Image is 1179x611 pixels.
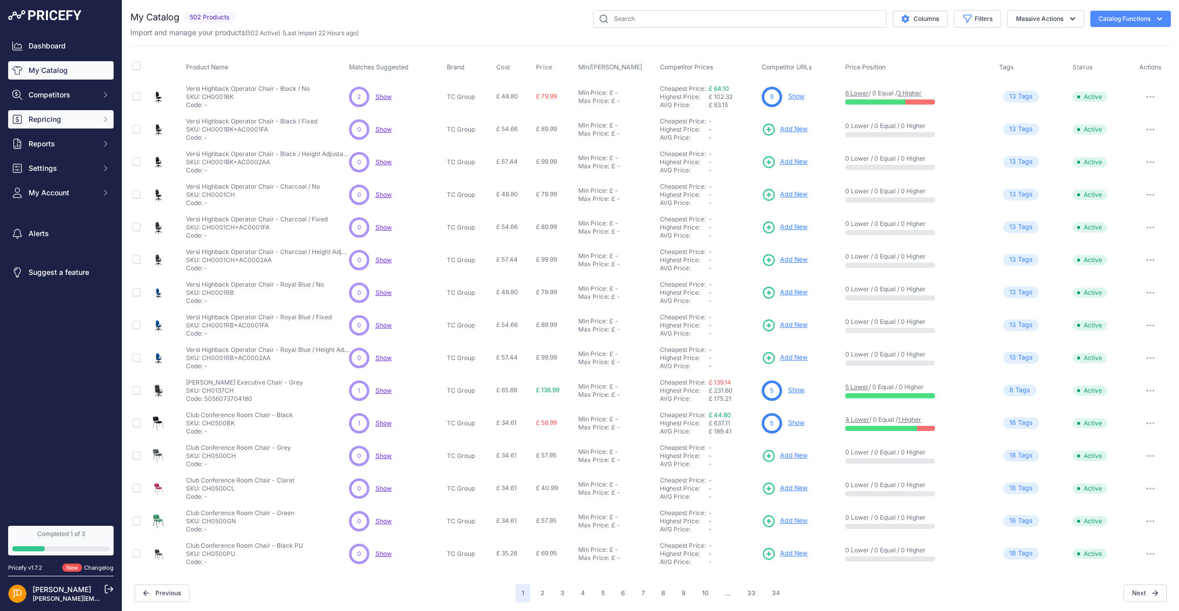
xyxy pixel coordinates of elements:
[33,595,240,602] a: [PERSON_NAME][EMAIL_ADDRESS][PERSON_NAME][DOMAIN_NAME]
[1003,189,1039,200] span: Tag
[609,121,613,130] div: £
[496,92,518,100] span: £ 48.80
[8,37,114,55] a: Dashboard
[376,223,392,231] span: Show
[1029,157,1033,167] span: s
[376,256,392,264] a: Show
[1073,222,1107,233] span: Active
[709,125,712,133] span: -
[709,93,733,100] span: £ 102.32
[845,89,869,97] a: 6 Lower
[845,63,886,71] span: Price Position
[660,346,706,353] a: Cheapest Price:
[130,10,179,24] h2: My Catalog
[8,86,114,104] button: Competitors
[1003,156,1039,168] span: Tag
[676,584,692,602] button: Go to page 9
[496,223,518,231] span: £ 54.66
[496,256,518,263] span: £ 57.44
[660,256,709,264] div: Highest Price:
[536,256,557,263] span: £ 99.99
[376,158,392,166] span: Show
[186,183,320,191] p: Versi Highback Operator Chair - Charcoal / No
[609,154,613,162] div: £
[660,117,706,125] a: Cheapest Price:
[447,158,492,166] p: TC Group
[1009,255,1016,265] span: 13
[536,190,557,198] span: £ 79.99
[660,264,709,272] div: AVG Price:
[1003,287,1039,298] span: Tag
[376,125,392,133] span: Show
[357,190,361,199] span: 0
[447,191,492,199] p: TC Group
[660,248,706,256] a: Cheapest Price:
[780,255,808,265] span: Add New
[496,125,518,133] span: £ 54.66
[613,219,618,227] div: -
[1073,190,1107,200] span: Active
[8,263,114,282] a: Suggest a feature
[615,584,631,602] button: Go to page 6
[615,97,620,105] div: -
[186,264,349,272] p: Code: -
[29,163,95,173] span: Settings
[349,63,409,71] span: Matches Suggested
[613,154,618,162] div: -
[1009,157,1016,167] span: 13
[635,584,651,602] button: Go to page 7
[376,191,392,198] a: Show
[8,10,82,20] img: Pricefy Logo
[534,584,550,602] button: Go to page 2
[186,166,349,174] p: Code: -
[762,351,808,365] a: Add New
[660,134,709,142] div: AVG Price:
[496,190,518,198] span: £ 48.80
[709,85,729,92] a: £ 64.10
[447,223,492,232] p: TC Group
[954,10,1001,28] button: Filters
[1139,63,1162,71] span: Actions
[762,63,812,71] span: Competitor URLs
[780,320,808,330] span: Add New
[578,63,642,71] span: Min/[PERSON_NAME]
[376,354,392,362] span: Show
[845,252,988,261] p: 0 Lower / 0 Equal / 0 Higher
[8,61,114,80] a: My Catalog
[741,584,762,602] button: Go to page 33
[660,166,709,174] div: AVG Price:
[536,158,557,165] span: £ 99.99
[660,101,709,109] div: AVG Price:
[8,184,114,202] button: My Account
[613,121,618,130] div: -
[615,227,620,236] div: -
[709,248,712,256] span: -
[897,89,922,97] a: 3 Higher
[660,378,706,386] a: Cheapest Price:
[376,387,392,394] a: Show
[660,297,709,305] div: AVG Price:
[376,419,392,427] a: Show
[609,187,613,195] div: £
[357,256,361,265] span: 0
[536,288,557,296] span: £ 79.99
[186,256,349,264] p: SKU: CH0001CH+AC0002AA
[282,29,359,37] span: (Last import 22 Hours ago)
[788,386,805,394] a: Show
[578,219,607,227] div: Min Price:
[578,252,607,260] div: Min Price:
[376,517,392,525] a: Show
[709,289,712,296] span: -
[660,476,706,484] a: Cheapest Price:
[130,28,359,38] p: Import and manage your products
[186,134,317,142] p: Code: -
[780,516,808,526] span: Add New
[447,63,465,71] span: Brand
[780,157,808,167] span: Add New
[578,260,609,268] div: Max Price:
[709,199,712,207] span: -
[8,135,114,153] button: Reports
[447,93,492,101] p: TC Group
[660,199,709,207] div: AVG Price:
